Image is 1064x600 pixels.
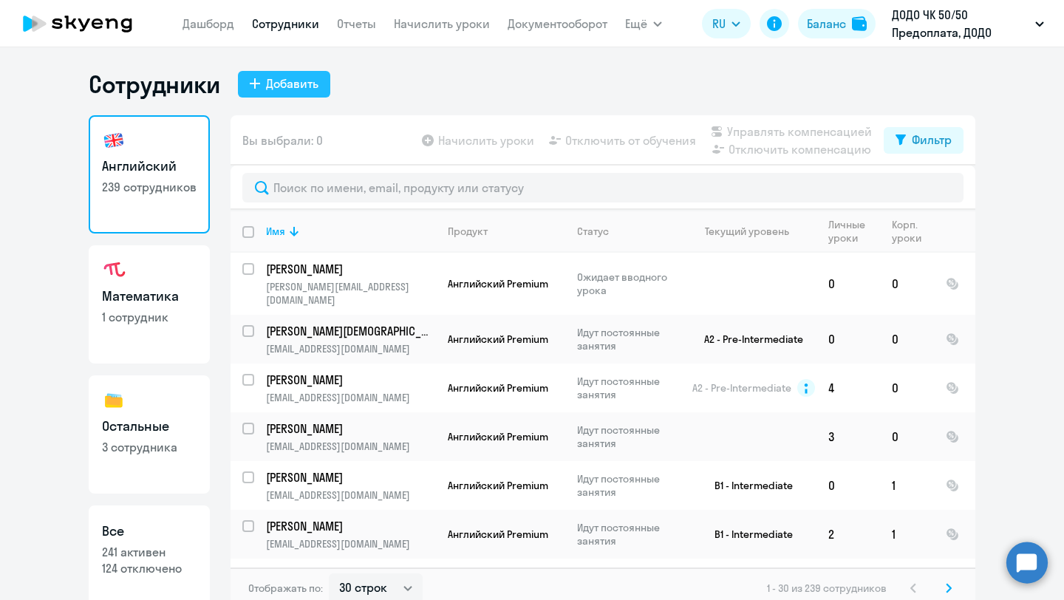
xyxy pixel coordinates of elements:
a: [PERSON_NAME] [266,518,435,534]
td: 0 [880,364,934,412]
h1: Сотрудники [89,69,220,99]
a: [PERSON_NAME] [266,567,435,583]
input: Поиск по имени, email, продукту или статусу [242,173,964,202]
img: english [102,129,126,152]
div: Добавить [266,75,318,92]
td: A2 - Pre-Intermediate [679,315,816,364]
div: Личные уроки [828,218,870,245]
span: RU [712,15,726,33]
div: Корп. уроки [892,218,933,245]
td: B1 - Intermediate [679,510,816,559]
td: 0 [880,315,934,364]
a: [PERSON_NAME][DEMOGRAPHIC_DATA] [266,323,435,339]
span: Английский Premium [448,430,548,443]
p: Идут постоянные занятия [577,521,678,548]
span: Английский Premium [448,277,548,290]
p: Идут постоянные занятия [577,472,678,499]
td: 1 [880,510,934,559]
div: Фильтр [912,131,952,149]
p: [PERSON_NAME] [266,261,433,277]
img: math [102,259,126,282]
button: Ещё [625,9,662,38]
p: [PERSON_NAME] [266,372,433,388]
p: [PERSON_NAME][DEMOGRAPHIC_DATA] [266,323,433,339]
td: 0 [880,253,934,315]
p: Идут постоянные занятия [577,326,678,352]
a: [PERSON_NAME] [266,261,435,277]
p: [PERSON_NAME] [266,518,433,534]
span: Английский Premium [448,381,548,395]
span: Английский Premium [448,333,548,346]
h3: Математика [102,287,197,306]
button: Балансbalance [798,9,876,38]
span: Ещё [625,15,647,33]
div: Личные уроки [828,218,879,245]
div: Имя [266,225,435,238]
p: Идут постоянные занятия [577,375,678,401]
td: 3 [816,412,880,461]
button: Добавить [238,71,330,98]
div: Статус [577,225,609,238]
h3: Все [102,522,197,541]
h3: Английский [102,157,197,176]
p: 241 активен [102,544,197,560]
span: A2 - Pre-Intermediate [692,381,791,395]
a: [PERSON_NAME] [266,469,435,485]
span: 1 - 30 из 239 сотрудников [767,582,887,595]
button: ДОДО ЧК 50/50 Предоплата, ДОДО ФРАНЧАЙЗИНГ, ООО [884,6,1051,41]
a: Английский239 сотрудников [89,115,210,233]
p: [PERSON_NAME] [266,420,433,437]
td: 4 [816,364,880,412]
div: Имя [266,225,285,238]
span: Английский Premium [448,528,548,541]
div: Продукт [448,225,565,238]
p: ДОДО ЧК 50/50 Предоплата, ДОДО ФРАНЧАЙЗИНГ, ООО [892,6,1029,41]
button: RU [702,9,751,38]
p: 3 сотрудника [102,439,197,455]
p: 1 сотрудник [102,309,197,325]
p: [EMAIL_ADDRESS][DOMAIN_NAME] [266,391,435,404]
p: [EMAIL_ADDRESS][DOMAIN_NAME] [266,440,435,453]
a: Сотрудники [252,16,319,31]
td: 2 [816,510,880,559]
div: Продукт [448,225,488,238]
p: Идут постоянные занятия [577,423,678,450]
button: Фильтр [884,127,964,154]
a: Остальные3 сотрудника [89,375,210,494]
p: [EMAIL_ADDRESS][DOMAIN_NAME] [266,342,435,355]
a: Начислить уроки [394,16,490,31]
p: 124 отключено [102,560,197,576]
p: [EMAIL_ADDRESS][DOMAIN_NAME] [266,537,435,550]
p: Ожидает вводного урока [577,270,678,297]
a: Отчеты [337,16,376,31]
p: [PERSON_NAME][EMAIL_ADDRESS][DOMAIN_NAME] [266,280,435,307]
td: B1 - Intermediate [679,461,816,510]
td: 1 [880,461,934,510]
a: [PERSON_NAME] [266,372,435,388]
div: Текущий уровень [705,225,789,238]
div: Корп. уроки [892,218,924,245]
p: [PERSON_NAME] [266,567,433,583]
p: [PERSON_NAME] [266,469,433,485]
td: 0 [880,412,934,461]
div: Текущий уровень [691,225,816,238]
td: 0 [816,315,880,364]
span: Отображать по: [248,582,323,595]
span: Английский Premium [448,479,548,492]
div: Статус [577,225,678,238]
a: Математика1 сотрудник [89,245,210,364]
h3: Остальные [102,417,197,436]
p: 239 сотрудников [102,179,197,195]
a: Дашборд [183,16,234,31]
div: Баланс [807,15,846,33]
img: others [102,389,126,412]
span: Вы выбрали: 0 [242,132,323,149]
p: [EMAIL_ADDRESS][DOMAIN_NAME] [266,488,435,502]
img: balance [852,16,867,31]
a: [PERSON_NAME] [266,420,435,437]
td: 0 [816,253,880,315]
a: Документооборот [508,16,607,31]
td: 0 [816,461,880,510]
